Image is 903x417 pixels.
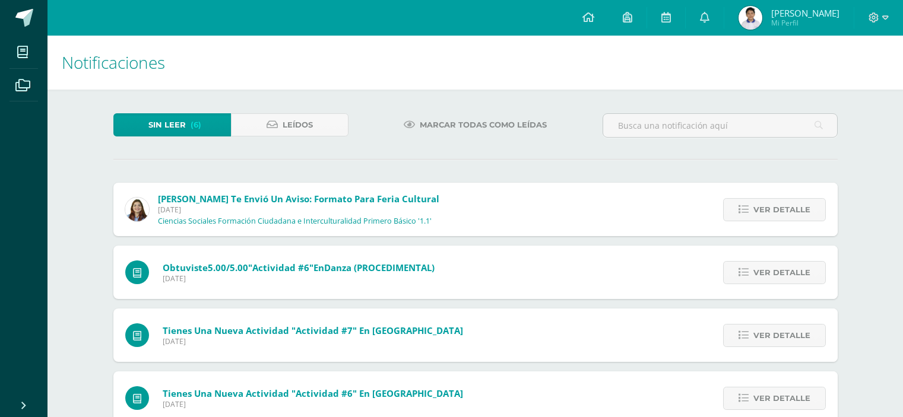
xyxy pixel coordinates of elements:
span: Marcar todas como leídas [420,114,547,136]
span: Sin leer [148,114,186,136]
span: Ver detalle [753,262,810,284]
span: Tienes una nueva actividad "Actividad #7" En [GEOGRAPHIC_DATA] [163,324,463,336]
input: Busca una notificación aquí [603,114,837,137]
span: [DATE] [163,336,463,346]
span: 5.00/5.00 [208,262,248,273]
span: Ver detalle [753,199,810,221]
span: Obtuviste en [163,262,435,273]
span: [DATE] [158,205,439,215]
span: Tienes una nueva actividad "Actividad #6" En [GEOGRAPHIC_DATA] [163,387,463,399]
span: Ver detalle [753,324,810,346]
span: [DATE] [163,399,463,409]
img: 9d377caae0ea79d9f2233f751503500a.png [125,198,149,221]
a: Sin leer(6) [113,113,231,136]
span: Danza (PROCEDIMENTAL) [324,262,435,273]
p: Ciencias Sociales Formación Ciudadana e Interculturalidad Primero Básico '1.1' [158,217,432,226]
span: Mi Perfil [771,18,839,28]
img: 4e9bd0439262ddc4729a99252a11bfa3.png [739,6,762,30]
span: Leídos [283,114,313,136]
span: Notificaciones [62,51,165,74]
span: (6) [191,114,201,136]
span: [PERSON_NAME] te envió un aviso: Formato para Feria Cultural [158,193,439,205]
span: [DATE] [163,273,435,284]
a: Leídos [231,113,348,136]
span: [PERSON_NAME] [771,7,839,19]
a: Marcar todas como leídas [389,113,562,136]
span: Ver detalle [753,387,810,409]
span: "Actividad #6" [248,262,313,273]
